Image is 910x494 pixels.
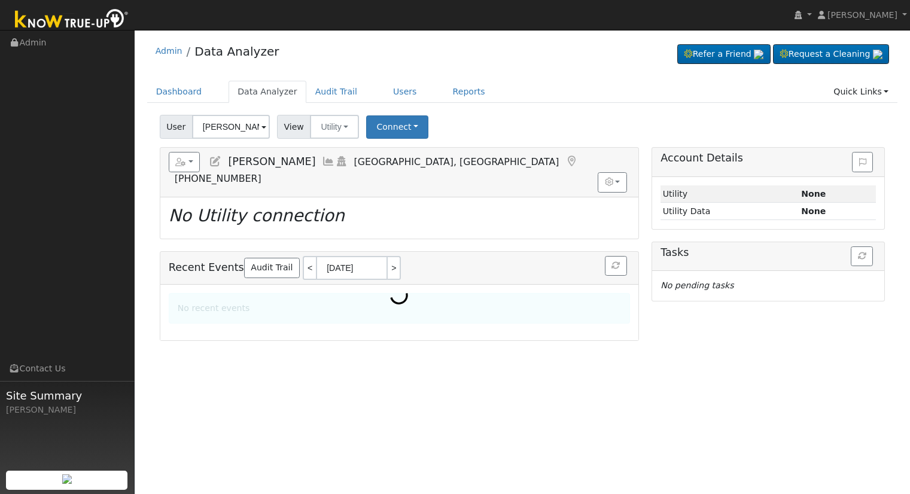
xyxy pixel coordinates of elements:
[322,155,335,167] a: Multi-Series Graph
[873,50,882,59] img: retrieve
[852,152,873,172] button: Issue History
[851,246,873,267] button: Refresh
[801,189,826,199] strong: ID: null, authorized: 02/07/25
[6,388,128,404] span: Site Summary
[6,404,128,416] div: [PERSON_NAME]
[773,44,889,65] a: Request a Cleaning
[754,50,763,59] img: retrieve
[335,155,348,167] a: Login As (last 06/21/2024 11:57:18 AM)
[677,44,771,65] a: Refer a Friend
[9,7,135,33] img: Know True-Up
[354,156,559,167] span: [GEOGRAPHIC_DATA], [GEOGRAPHIC_DATA]
[384,81,426,103] a: Users
[209,155,222,167] a: Edit User (14495)
[192,115,270,139] input: Select a User
[824,81,897,103] a: Quick Links
[156,46,182,56] a: Admin
[169,256,630,280] h5: Recent Events
[306,81,366,103] a: Audit Trail
[229,81,306,103] a: Data Analyzer
[244,258,300,278] a: Audit Trail
[175,173,261,184] span: [PHONE_NUMBER]
[310,115,359,139] button: Utility
[194,44,279,59] a: Data Analyzer
[160,115,193,139] span: User
[366,115,428,139] button: Connect
[303,256,316,280] a: <
[661,203,799,220] td: Utility Data
[277,115,311,139] span: View
[661,152,876,164] h5: Account Details
[661,280,734,290] i: No pending tasks
[444,81,494,103] a: Reports
[565,155,578,167] a: Map
[169,206,345,225] i: No Utility connection
[605,256,627,276] button: Refresh
[801,206,826,216] strong: None
[62,474,72,484] img: retrieve
[661,246,876,259] h5: Tasks
[827,10,897,20] span: [PERSON_NAME]
[661,185,799,203] td: Utility
[228,155,315,167] span: [PERSON_NAME]
[388,256,401,280] a: >
[147,81,211,103] a: Dashboard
